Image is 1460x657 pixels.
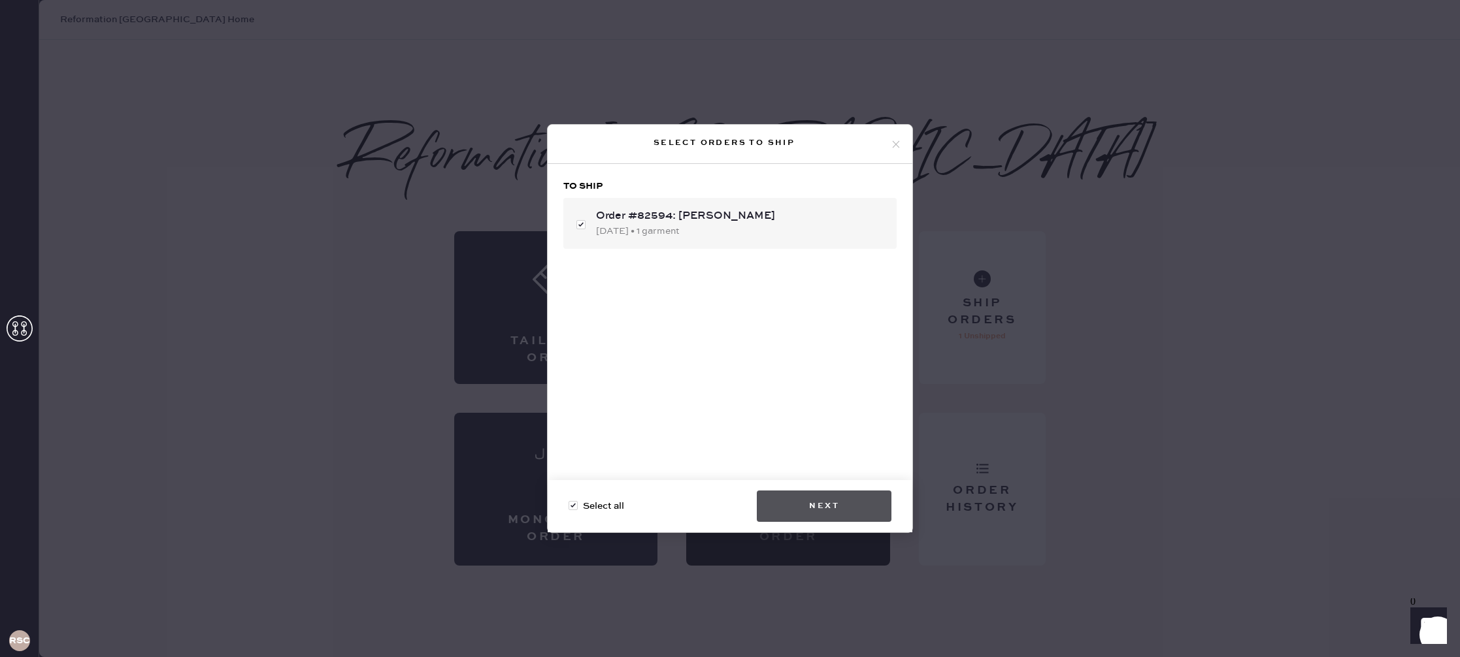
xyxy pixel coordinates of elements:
[583,499,624,513] span: Select all
[596,208,886,224] div: Order #82594: [PERSON_NAME]
[563,180,897,193] h3: To ship
[757,490,891,522] button: Next
[1398,598,1454,654] iframe: Front Chat
[9,636,30,645] h3: RSCA
[596,224,886,238] div: [DATE] • 1 garment
[558,135,890,151] div: Select orders to ship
